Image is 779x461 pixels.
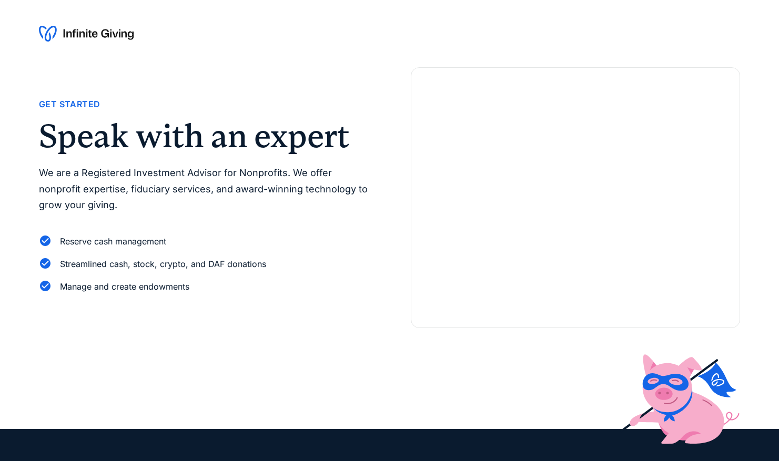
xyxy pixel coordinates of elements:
div: Manage and create endowments [60,280,189,294]
iframe: Form 0 [428,101,723,311]
div: Reserve cash management [60,234,166,249]
div: Streamlined cash, stock, crypto, and DAF donations [60,257,266,271]
div: Get Started [39,97,100,111]
p: We are a Registered Investment Advisor for Nonprofits. We offer nonprofit expertise, fiduciary se... [39,165,368,213]
h2: Speak with an expert [39,120,368,152]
